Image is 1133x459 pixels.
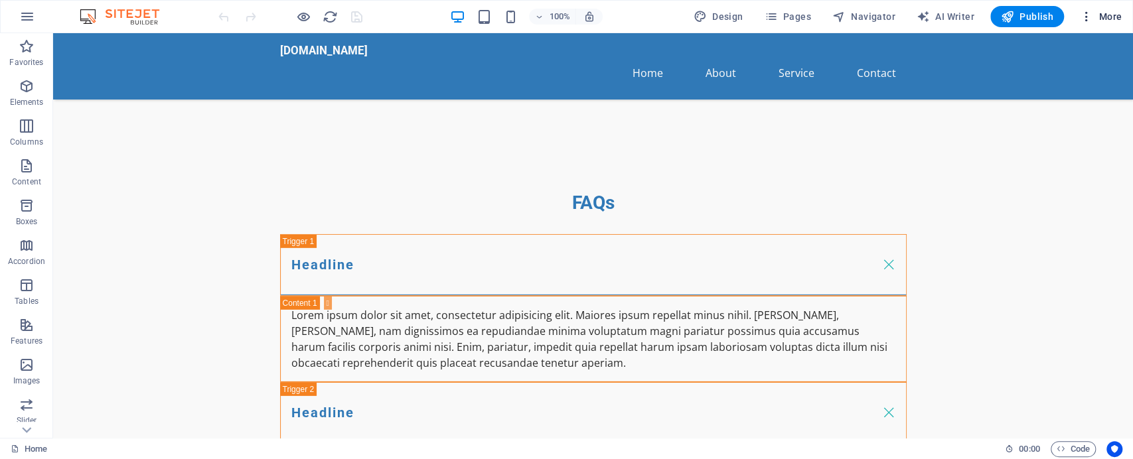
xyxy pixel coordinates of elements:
button: Code [1051,441,1096,457]
p: Content [12,176,41,187]
span: More [1080,10,1122,23]
span: Navigator [832,10,895,23]
h6: 100% [549,9,570,25]
i: On resize automatically adjust zoom level to fit chosen device. [583,11,595,23]
button: AI Writer [911,6,980,27]
p: Slider [17,415,37,426]
button: Usercentrics [1106,441,1122,457]
button: Publish [990,6,1064,27]
a: Click to cancel selection. Double-click to open Pages [11,441,47,457]
p: Boxes [16,216,38,227]
p: Accordion [8,256,45,267]
span: 00 00 [1019,441,1039,457]
button: More [1075,6,1127,27]
button: reload [322,9,338,25]
p: Elements [10,97,44,107]
p: Images [13,375,40,386]
p: Tables [15,296,38,306]
p: Columns [10,137,43,147]
span: Code [1057,441,1090,457]
p: Favorites [9,57,43,68]
button: Navigator [827,6,901,27]
button: 100% [529,9,576,25]
h6: Session time [1005,441,1040,457]
span: : [1028,444,1030,454]
span: Publish [1001,10,1053,23]
span: Design [694,10,743,23]
button: Design [688,6,749,27]
span: AI Writer [917,10,974,23]
button: Pages [759,6,816,27]
span: Pages [764,10,810,23]
p: Features [11,336,42,346]
img: Editor Logo [76,9,176,25]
